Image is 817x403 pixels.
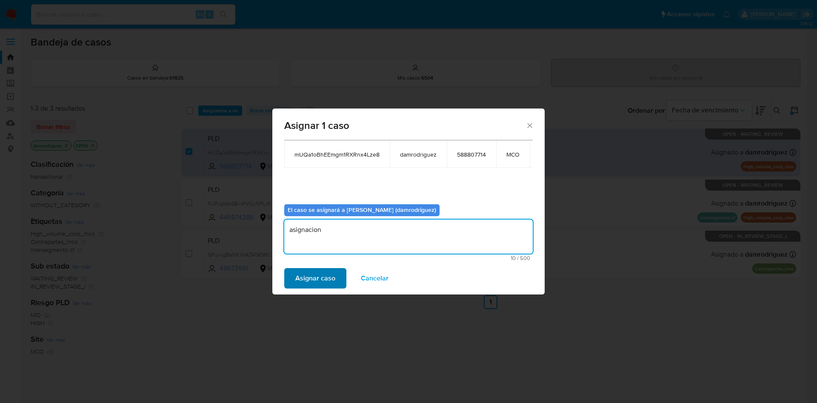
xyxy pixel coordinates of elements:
[287,255,530,261] span: Máximo 500 caracteres
[361,269,389,288] span: Cancelar
[400,151,437,158] span: damrodriguez
[526,121,533,129] button: Cerrar ventana
[284,268,346,289] button: Asignar caso
[284,120,526,131] span: Asignar 1 caso
[272,109,545,294] div: assign-modal
[288,206,436,214] b: El caso se asignará a [PERSON_NAME] (damrodriguez)
[506,151,520,158] span: MCO
[294,151,380,158] span: mUQa1oBhEEmgm1RXRnx4Lze8
[284,220,533,254] textarea: asignacion
[350,268,400,289] button: Cancelar
[295,269,335,288] span: Asignar caso
[457,151,486,158] span: 588807714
